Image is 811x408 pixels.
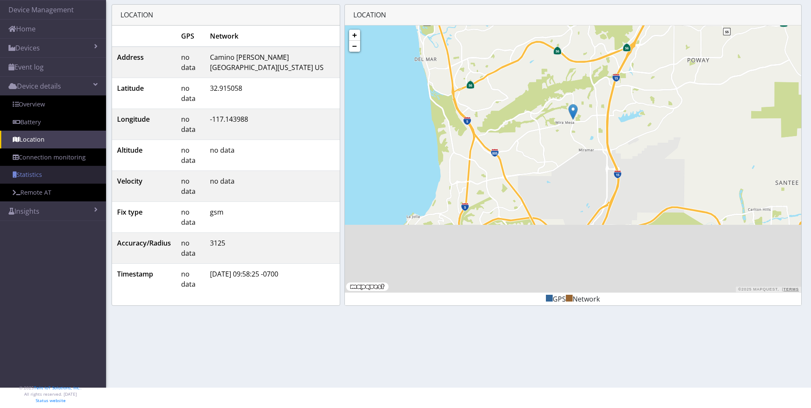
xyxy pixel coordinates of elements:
[117,145,143,155] strong: Altitude
[349,30,360,41] a: Zoom in
[176,109,205,140] td: no data
[176,26,205,47] th: GPS
[181,176,196,196] span: no data
[176,78,205,109] td: no data
[205,26,339,47] th: Network
[205,171,339,202] td: no data
[783,287,799,291] a: Terms
[349,41,360,52] a: Zoom out
[353,294,793,304] div: GPS Network
[176,47,205,78] td: no data
[176,264,205,295] td: no data
[205,47,339,78] td: Camino [PERSON_NAME] [GEOGRAPHIC_DATA][US_STATE] US
[117,115,150,124] strong: Longitude
[205,233,339,264] td: 3125
[205,78,339,109] td: 32.915058
[736,287,801,292] div: ©2025 MapQuest, |
[205,109,339,140] td: -117.143988
[117,176,143,186] strong: Velocity
[176,233,205,264] td: no data
[117,269,153,279] strong: Timestamp
[19,385,82,391] p: © 2025 .
[34,385,81,391] a: Telit IoT Solutions, Inc.
[176,202,205,233] td: no data
[345,5,801,25] div: Location
[117,207,143,217] strong: Fix type
[176,140,205,171] td: no data
[205,202,339,233] td: gsm
[117,84,144,93] strong: Latitude
[112,5,340,25] div: Location
[117,53,144,62] strong: Address
[205,140,339,171] td: no data
[205,264,339,295] td: [DATE] 09:58:25 -0700
[117,238,171,248] strong: Accuracy/Radius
